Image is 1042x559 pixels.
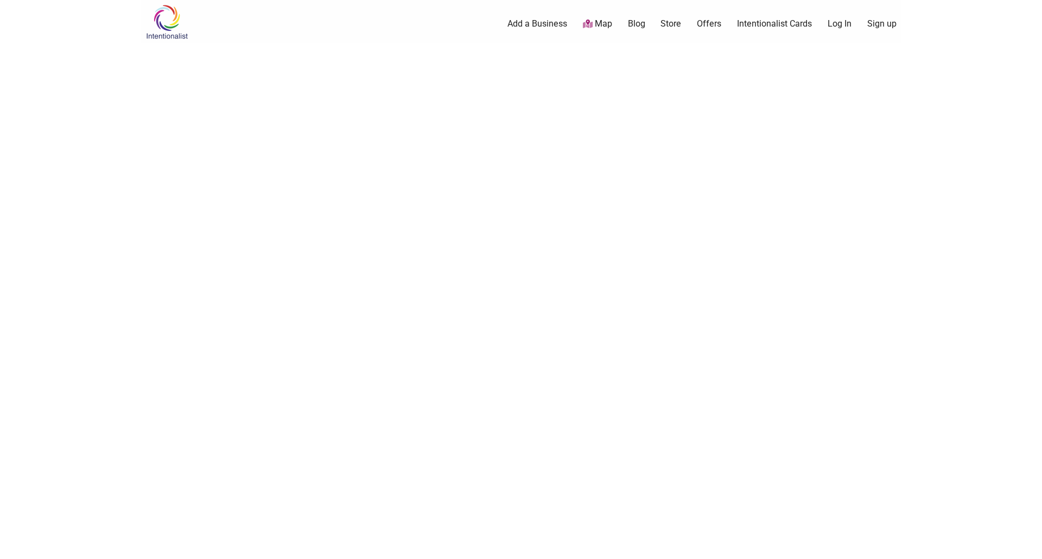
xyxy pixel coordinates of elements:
[697,18,721,30] a: Offers
[583,18,612,30] a: Map
[141,4,193,40] img: Intentionalist
[737,18,812,30] a: Intentionalist Cards
[867,18,897,30] a: Sign up
[828,18,852,30] a: Log In
[628,18,645,30] a: Blog
[660,18,681,30] a: Store
[507,18,567,30] a: Add a Business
